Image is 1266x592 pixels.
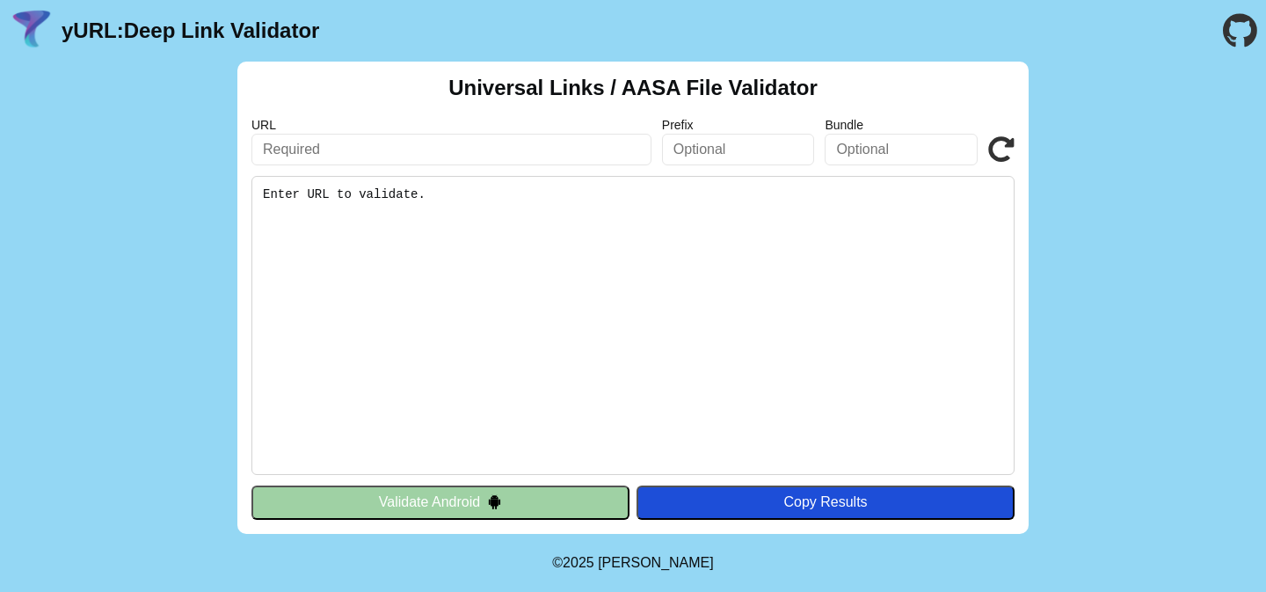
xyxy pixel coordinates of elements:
button: Copy Results [637,486,1015,519]
img: droidIcon.svg [487,494,502,509]
div: Copy Results [645,494,1006,510]
a: Michael Ibragimchayev's Personal Site [598,555,714,570]
input: Required [251,134,651,165]
pre: Enter URL to validate. [251,176,1015,475]
input: Optional [825,134,978,165]
a: yURL:Deep Link Validator [62,18,319,43]
footer: © [552,534,713,592]
input: Optional [662,134,815,165]
label: URL [251,118,651,132]
label: Prefix [662,118,815,132]
h2: Universal Links / AASA File Validator [448,76,818,100]
span: 2025 [563,555,594,570]
button: Validate Android [251,486,629,519]
label: Bundle [825,118,978,132]
img: yURL Logo [9,8,55,54]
